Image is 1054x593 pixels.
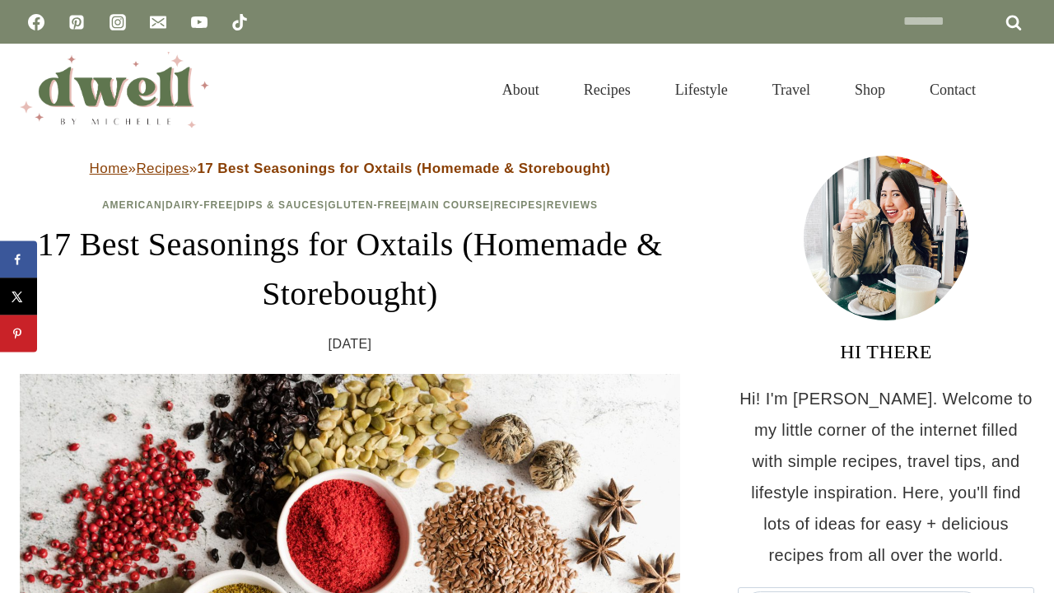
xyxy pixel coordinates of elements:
a: Main Course [411,199,490,211]
a: Email [142,6,175,39]
a: Dips & Sauces [237,199,324,211]
button: View Search Form [1006,76,1034,104]
a: Dairy-Free [166,199,233,211]
a: About [480,61,562,119]
a: Contact [907,61,998,119]
a: Recipes [562,61,653,119]
h1: 17 Best Seasonings for Oxtails (Homemade & Storebought) [20,220,680,319]
a: Gluten-Free [328,199,407,211]
a: Reviews [547,199,598,211]
a: TikTok [223,6,256,39]
a: Lifestyle [653,61,750,119]
nav: Primary Navigation [480,61,998,119]
a: Pinterest [60,6,93,39]
a: American [102,199,162,211]
a: Recipes [494,199,543,211]
a: Instagram [101,6,134,39]
span: » » [90,161,611,176]
a: Home [90,161,128,176]
p: Hi! I'm [PERSON_NAME]. Welcome to my little corner of the internet filled with simple recipes, tr... [738,383,1034,571]
strong: 17 Best Seasonings for Oxtails (Homemade & Storebought) [198,161,611,176]
img: DWELL by michelle [20,52,209,128]
a: YouTube [183,6,216,39]
a: Recipes [136,161,189,176]
time: [DATE] [329,332,372,357]
a: Shop [832,61,907,119]
a: Facebook [20,6,53,39]
h3: HI THERE [738,337,1034,367]
a: Travel [750,61,832,119]
span: | | | | | | [102,199,598,211]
